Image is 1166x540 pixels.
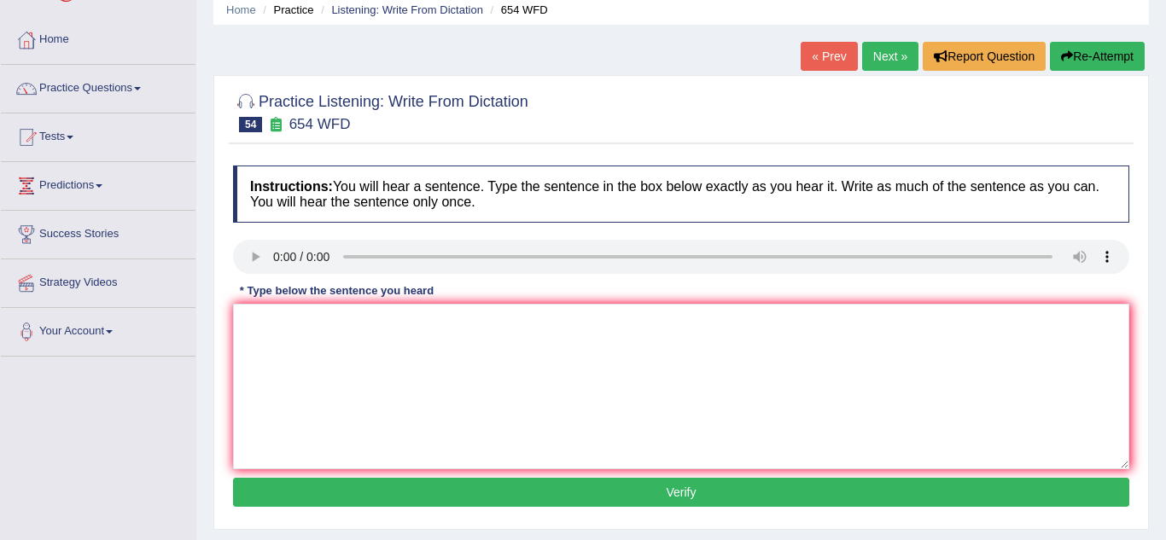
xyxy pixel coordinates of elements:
a: Practice Questions [1,65,195,107]
small: Exam occurring question [266,117,284,133]
a: Tests [1,113,195,156]
li: Practice [259,2,313,18]
small: 654 WFD [289,116,351,132]
a: Your Account [1,308,195,351]
h2: Practice Listening: Write From Dictation [233,90,528,132]
a: Listening: Write From Dictation [331,3,483,16]
h4: You will hear a sentence. Type the sentence in the box below exactly as you hear it. Write as muc... [233,165,1129,223]
button: Report Question [923,42,1046,71]
a: Home [226,3,256,16]
b: Instructions: [250,179,333,194]
li: 654 WFD [487,2,548,18]
a: Predictions [1,162,195,205]
a: Next » [862,42,918,71]
span: 54 [239,117,262,132]
div: * Type below the sentence you heard [233,282,440,299]
a: « Prev [801,42,857,71]
a: Success Stories [1,211,195,253]
a: Home [1,16,195,59]
button: Re-Attempt [1050,42,1145,71]
a: Strategy Videos [1,259,195,302]
button: Verify [233,478,1129,507]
